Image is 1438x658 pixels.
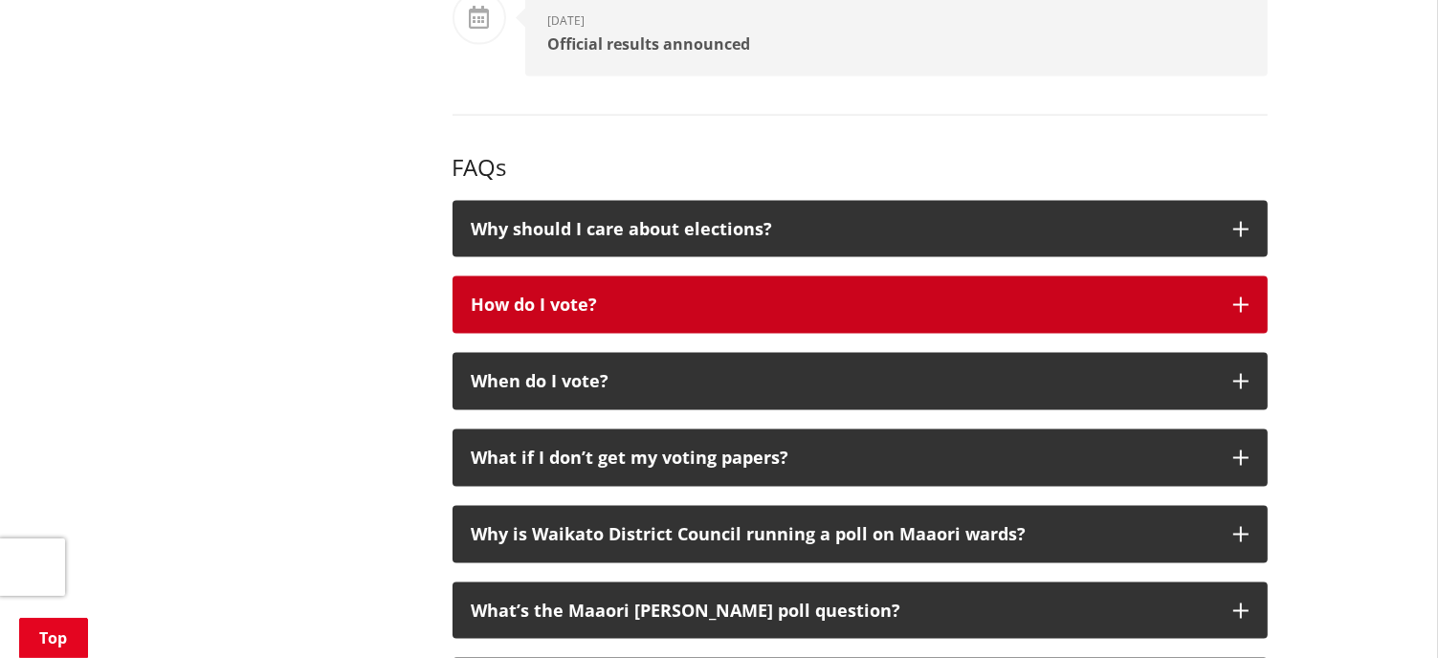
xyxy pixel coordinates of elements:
button: Why is Waikato District Council running a poll on Maaori wards? [453,506,1268,563]
button: When do I vote? [453,353,1268,410]
iframe: Messenger Launcher [1350,578,1419,647]
div: What if I don’t get my voting papers? [472,449,1214,468]
div: Official results announced [548,36,1245,54]
button: Why should I care about elections? [453,201,1268,258]
button: What if I don’t get my voting papers? [453,429,1268,487]
button: What’s the Maaori [PERSON_NAME] poll question? [453,582,1268,640]
div: When do I vote? [472,372,1214,391]
a: Top [19,618,88,658]
div: [DATE] [548,14,1245,27]
div: How do I vote? [472,296,1214,315]
button: How do I vote? [453,276,1268,334]
h3: FAQs [453,154,1268,182]
div: Why should I care about elections? [472,220,1214,239]
div: Why is Waikato District Council running a poll on Maaori wards? [472,525,1214,544]
div: What’s the Maaori [PERSON_NAME] poll question? [472,602,1214,621]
